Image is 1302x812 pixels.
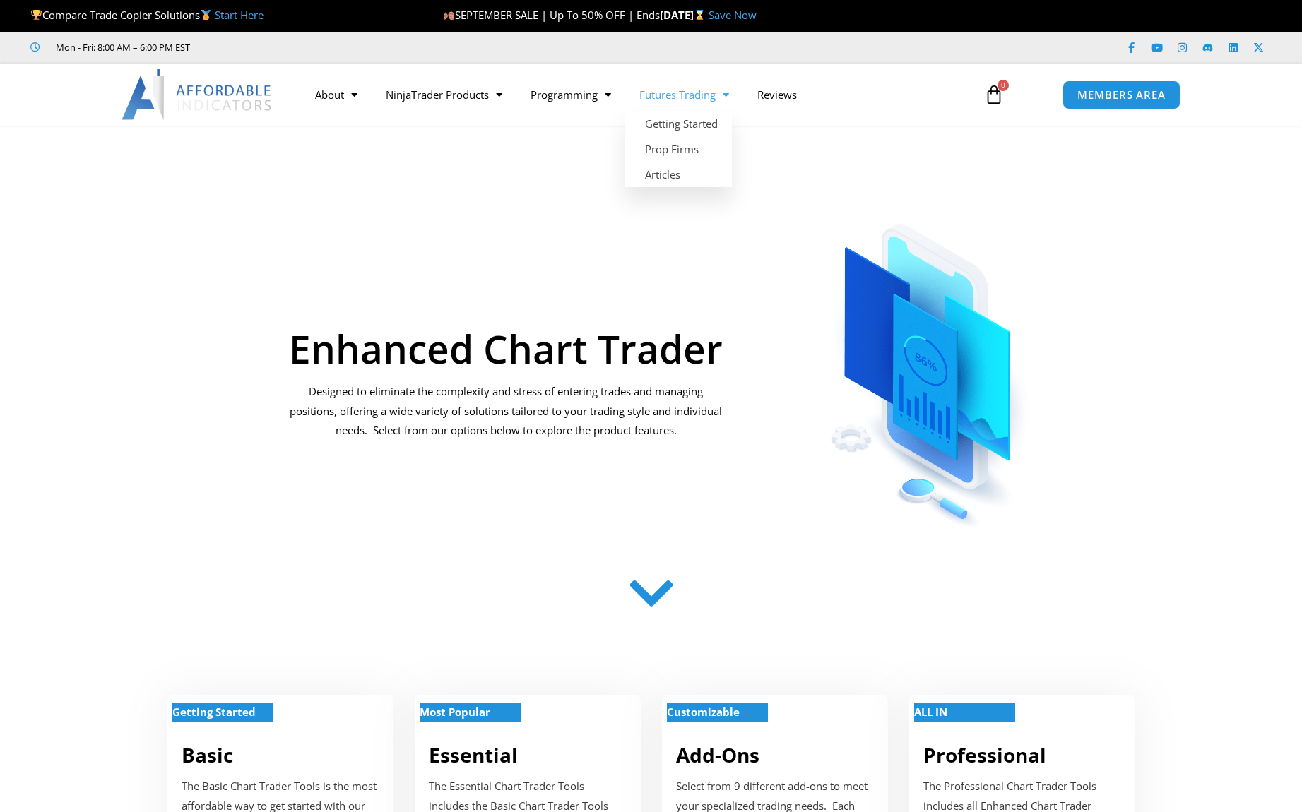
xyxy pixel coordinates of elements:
[30,8,264,22] span: Compare Trade Copier Solutions
[914,705,947,719] strong: ALL IN
[625,136,732,162] a: Prop Firms
[1063,80,1180,109] a: MEMBERS AREA
[676,741,759,768] a: Add-Ons
[625,111,732,187] ul: Futures Trading
[625,78,743,111] a: Futures Trading
[516,78,625,111] a: Programming
[923,741,1046,768] a: Professional
[420,705,490,719] strong: Most Popular
[998,80,1009,91] span: 0
[182,741,233,768] a: Basic
[372,78,516,111] a: NinjaTrader Products
[743,78,811,111] a: Reviews
[52,39,190,56] span: Mon - Fri: 8:00 AM – 6:00 PM EST
[444,10,454,20] img: 🍂
[963,74,1025,115] a: 0
[667,705,740,719] strong: Customizable
[694,10,705,20] img: ⌛
[31,10,42,20] img: 🏆
[785,189,1074,533] img: ChartTrader | Affordable Indicators – NinjaTrader
[429,741,518,768] a: Essential
[625,162,732,187] a: Articles
[301,78,968,111] nav: Menu
[210,40,422,54] iframe: Customer reviews powered by Trustpilot
[288,329,724,368] h1: Enhanced Chart Trader
[172,705,256,719] strong: Getting Started
[201,10,211,20] img: 🥇
[288,382,724,441] p: Designed to eliminate the complexity and stress of entering trades and managing positions, offeri...
[660,8,709,22] strong: [DATE]
[709,8,757,22] a: Save Now
[1077,90,1166,100] span: MEMBERS AREA
[215,8,264,22] a: Start Here
[122,69,273,120] img: LogoAI | Affordable Indicators – NinjaTrader
[625,111,732,136] a: Getting Started
[301,78,372,111] a: About
[443,8,660,22] span: SEPTEMBER SALE | Up To 50% OFF | Ends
